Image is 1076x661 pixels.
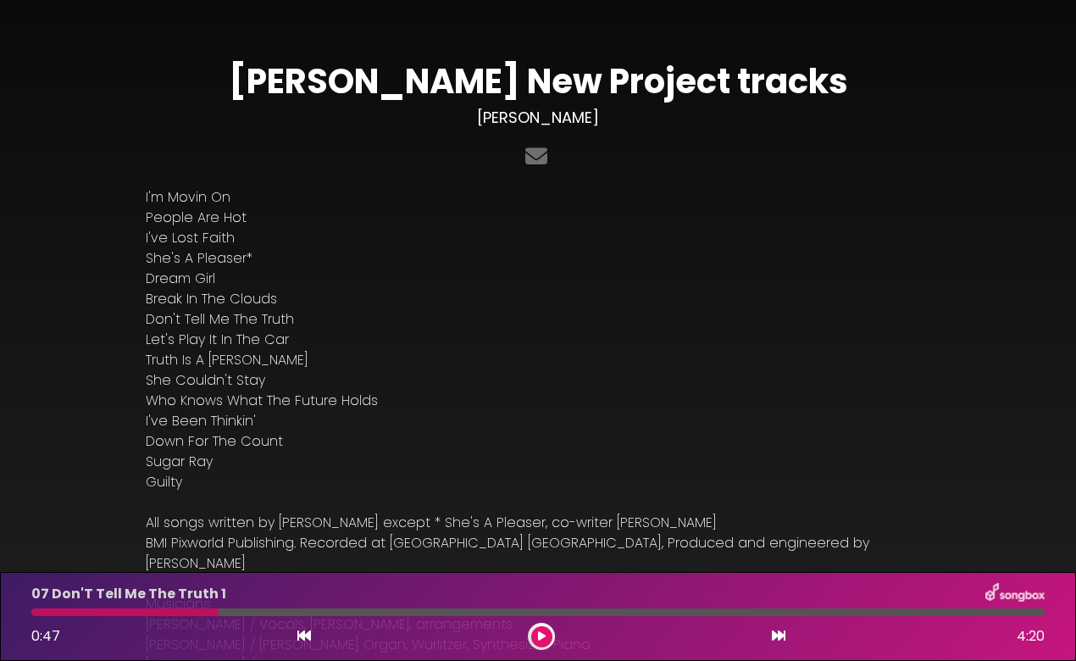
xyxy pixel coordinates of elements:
[31,584,226,604] p: 07 Don'T Tell Me The Truth 1
[146,411,930,431] p: I've Been Thinkin'
[1017,626,1045,647] span: 4:20
[146,248,930,269] p: She's A Pleaser*
[146,187,930,208] p: I'm Movin On
[31,626,60,646] span: 0:47
[146,61,930,102] h1: [PERSON_NAME] New Project tracks
[146,391,930,411] p: Who Knows What The Future Holds
[146,208,930,228] p: People Are Hot
[146,431,930,452] p: Down For The Count
[985,583,1045,605] img: songbox-logo-white.png
[146,309,930,330] p: Don't Tell Me The Truth
[146,533,930,574] p: BMI Pixworld Publishing. Recorded at [GEOGRAPHIC_DATA] [GEOGRAPHIC_DATA], Produced and engineered...
[146,472,930,492] p: Guilty
[146,330,930,350] p: Let's Play It In The Car
[146,269,930,289] p: Dream Girl
[146,108,930,127] h3: [PERSON_NAME]
[146,452,930,472] p: Sugar Ray
[146,513,930,533] p: All songs written by [PERSON_NAME] except * She's A Pleaser, co-writer [PERSON_NAME]
[146,370,930,391] p: She Couldn't Stay
[146,228,930,248] p: I've Lost Faith
[146,289,930,309] p: Break In The Clouds
[146,350,930,370] p: Truth Is A [PERSON_NAME]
